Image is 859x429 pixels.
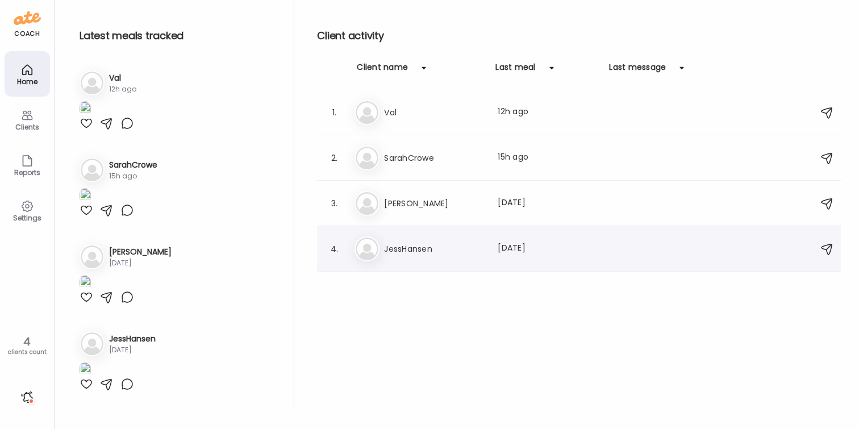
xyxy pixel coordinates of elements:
[80,275,91,290] img: images%2FNpBkYCDGbgOyATEklj5YtkCAVfl2%2FNKARFWqG8fVOTN9NTOOC%2FcyIjM3bmSAqlCql38QBq_1080
[109,72,136,84] h3: Val
[7,78,48,85] div: Home
[356,238,378,260] img: bg-avatar-default.svg
[495,61,535,80] div: Last meal
[498,242,598,256] div: [DATE]
[327,151,341,165] div: 2.
[14,9,41,27] img: ate
[384,151,484,165] h3: SarahCrowe
[109,159,157,171] h3: SarahCrowe
[109,333,156,345] h3: JessHansen
[356,147,378,169] img: bg-avatar-default.svg
[609,61,666,80] div: Last message
[357,61,408,80] div: Client name
[109,84,136,94] div: 12h ago
[317,27,841,44] h2: Client activity
[81,72,103,94] img: bg-avatar-default.svg
[109,246,172,258] h3: [PERSON_NAME]
[327,242,341,256] div: 4.
[356,192,378,215] img: bg-avatar-default.svg
[81,245,103,268] img: bg-avatar-default.svg
[498,197,598,210] div: [DATE]
[81,332,103,355] img: bg-avatar-default.svg
[7,123,48,131] div: Clients
[80,188,91,203] img: images%2FGUbdFJA58dS8Z0qmVV7zLn3NjgJ2%2FFNolgKrma5FCU8MV7XG1%2FkaJdoB69QqbXoqhpGJ12_1080
[4,335,50,348] div: 4
[384,106,484,119] h3: Val
[4,348,50,356] div: clients count
[498,106,598,119] div: 12h ago
[498,151,598,165] div: 15h ago
[356,101,378,124] img: bg-avatar-default.svg
[7,169,48,176] div: Reports
[327,197,341,210] div: 3.
[384,242,484,256] h3: JessHansen
[384,197,484,210] h3: [PERSON_NAME]
[7,214,48,222] div: Settings
[109,258,172,268] div: [DATE]
[80,101,91,116] img: images%2FpdzErkYIq2RVV5q7Kvbq58pGrfp1%2FAZdaZ1zRtQDZ8Q1v7mey%2FwZq1ihZufdaZFeLIhzMP_1080
[327,106,341,119] div: 1.
[81,159,103,181] img: bg-avatar-default.svg
[109,345,156,355] div: [DATE]
[80,362,91,377] img: images%2F89jpWwfnpeZc0oJum2gXo5JkcVZ2%2FCtg727QKzYp2PbKA68iu%2FtmOHLOvDPBY1bzgNEzAJ_1080
[14,29,40,39] div: coach
[80,27,276,44] h2: Latest meals tracked
[109,171,157,181] div: 15h ago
